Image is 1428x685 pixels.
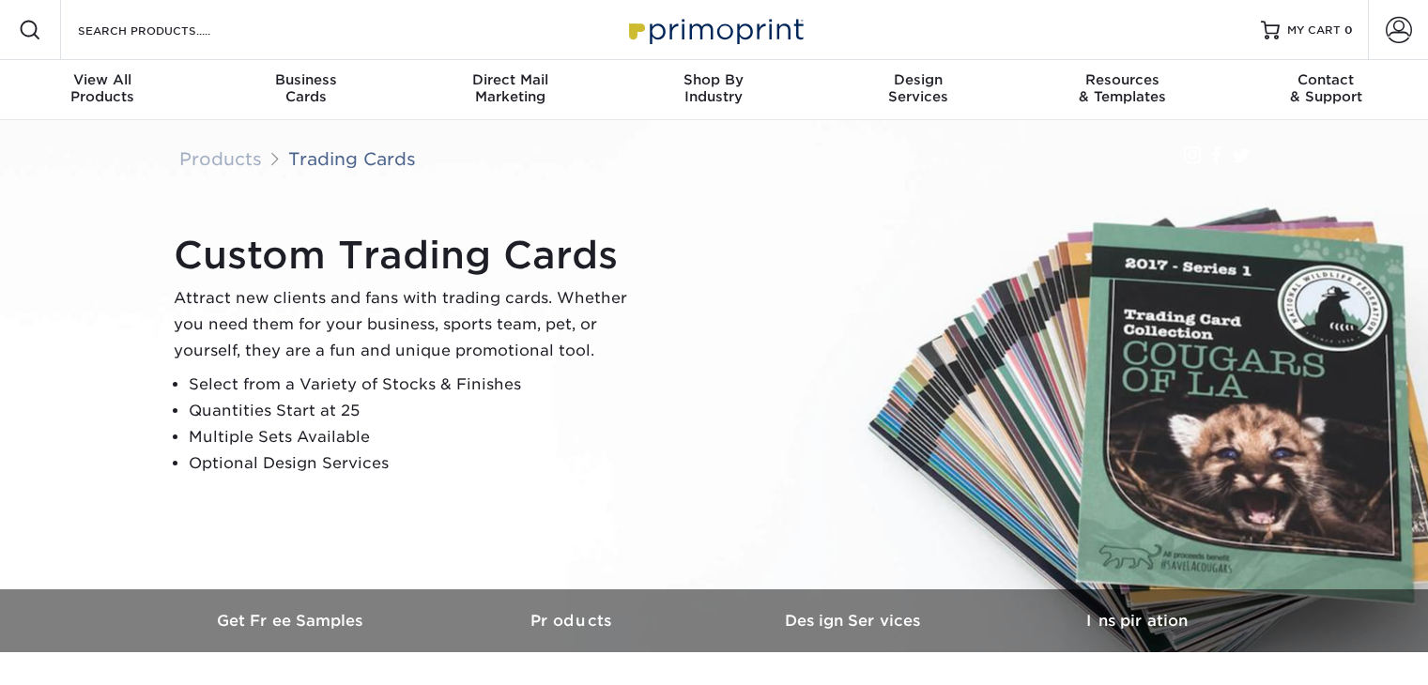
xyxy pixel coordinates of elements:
a: Inspiration [996,589,1278,652]
div: Cards [204,71,407,105]
a: DesignServices [816,60,1020,120]
span: Shop By [612,71,816,88]
span: MY CART [1287,23,1341,38]
span: Resources [1020,71,1223,88]
div: Marketing [408,71,612,105]
div: Industry [612,71,816,105]
p: Attract new clients and fans with trading cards. Whether you need them for your business, sports ... [174,285,643,364]
h3: Design Services [714,612,996,630]
li: Optional Design Services [189,450,643,477]
h3: Get Free Samples [151,612,433,630]
div: & Templates [1020,71,1223,105]
h1: Custom Trading Cards [174,233,643,278]
h3: Products [433,612,714,630]
span: Contact [1224,71,1428,88]
a: BusinessCards [204,60,407,120]
input: SEARCH PRODUCTS..... [76,19,259,41]
img: Primoprint [621,9,808,50]
span: Business [204,71,407,88]
li: Multiple Sets Available [189,424,643,450]
li: Quantities Start at 25 [189,398,643,424]
li: Select from a Variety of Stocks & Finishes [189,372,643,398]
a: Contact& Support [1224,60,1428,120]
a: Shop ByIndustry [612,60,816,120]
div: Services [816,71,1020,105]
a: Trading Cards [288,148,416,169]
span: 0 [1344,23,1353,37]
span: Design [816,71,1020,88]
div: & Support [1224,71,1428,105]
a: Products [433,589,714,652]
a: Direct MailMarketing [408,60,612,120]
span: Direct Mail [408,71,612,88]
a: Design Services [714,589,996,652]
a: Products [179,148,262,169]
h3: Inspiration [996,612,1278,630]
a: Resources& Templates [1020,60,1223,120]
a: Get Free Samples [151,589,433,652]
